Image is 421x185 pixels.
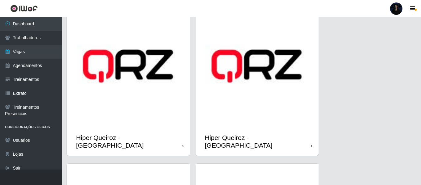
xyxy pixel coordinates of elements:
[76,134,182,149] div: Hiper Queiroz - [GEOGRAPHIC_DATA]
[67,5,190,155] a: Hiper Queiroz - [GEOGRAPHIC_DATA]
[205,134,311,149] div: Hiper Queiroz - [GEOGRAPHIC_DATA]
[10,5,38,12] img: CoreUI Logo
[195,5,319,155] a: Hiper Queiroz - [GEOGRAPHIC_DATA]
[67,5,190,128] img: cardImg
[195,5,319,128] img: cardImg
